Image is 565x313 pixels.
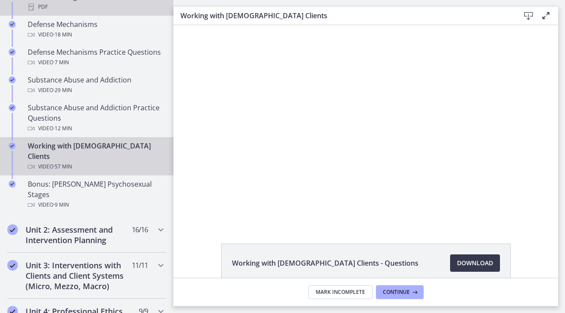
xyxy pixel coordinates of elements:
div: Video [28,200,163,210]
i: Completed [9,142,16,149]
div: Defense Mechanisms [28,19,163,40]
div: Defense Mechanisms Practice Questions [28,47,163,68]
i: Completed [9,49,16,56]
i: Completed [9,76,16,83]
span: · 57 min [53,161,72,172]
h2: Unit 2: Assessment and Intervention Planning [26,224,131,245]
span: · 12 min [53,123,72,134]
i: Completed [9,21,16,28]
span: · 7 min [53,57,69,68]
i: Completed [7,224,18,235]
div: Video [28,123,163,134]
button: Mark Incomplete [308,285,372,299]
a: Download [450,254,500,272]
div: Substance Abuse and Addiction [28,75,163,96]
button: Continue [376,285,424,299]
h2: Unit 3: Interventions with Clients and Client Systems (Micro, Mezzo, Macro) [26,260,131,291]
span: · 18 min [53,30,72,40]
span: Mark Incomplete [316,289,365,296]
span: Working with [DEMOGRAPHIC_DATA] Clients - Questions [232,258,418,268]
span: 16 / 16 [132,224,148,235]
div: Video [28,161,163,172]
span: · 9 min [53,200,69,210]
i: Completed [7,260,18,270]
span: · 29 min [53,85,72,96]
div: Bonus: [PERSON_NAME] Psychosexual Stages [28,179,163,210]
div: Video [28,57,163,68]
div: Working with [DEMOGRAPHIC_DATA] Clients [28,141,163,172]
h3: Working with [DEMOGRAPHIC_DATA] Clients [180,10,506,21]
div: Video [28,30,163,40]
span: Continue [383,289,410,296]
span: Download [457,258,493,268]
span: 11 / 11 [132,260,148,270]
div: Substance Abuse and Addiction Practice Questions [28,102,163,134]
div: Video [28,85,163,96]
i: Completed [9,104,16,111]
i: Completed [9,181,16,188]
iframe: Video Lesson [173,25,558,224]
div: PDF [28,2,163,12]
